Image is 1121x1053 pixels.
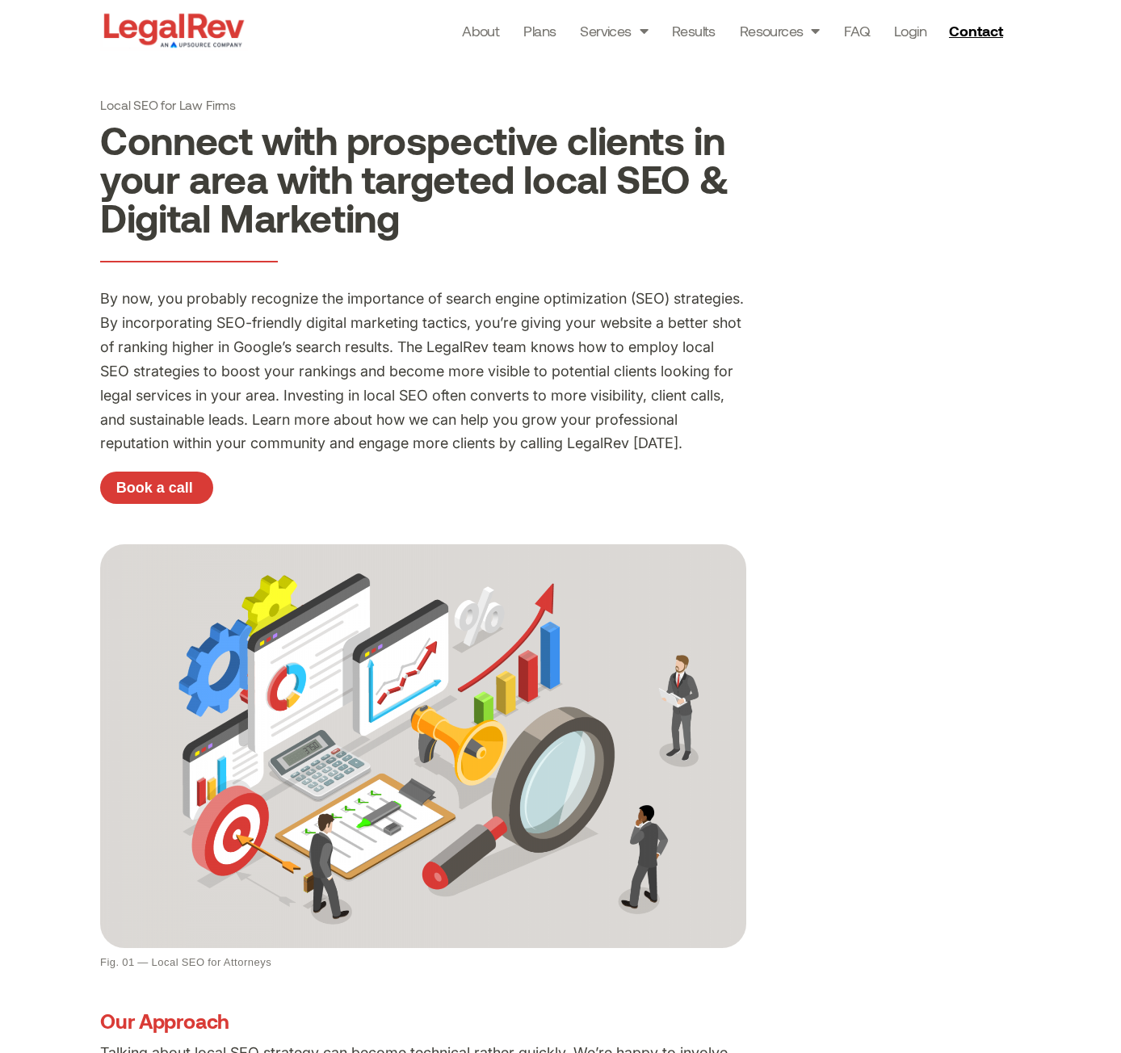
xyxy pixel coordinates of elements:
[100,956,746,969] figcaption: Fig. 01 — Local SEO for Attorneys
[949,23,1003,38] span: Contact
[740,19,820,42] a: Resources
[116,480,193,495] span: Book a call
[580,19,648,42] a: Services
[462,19,926,42] nav: Menu
[100,287,746,455] p: By now, you probably recognize the importance of search engine optimization (SEO) strategies. By ...
[523,19,556,42] a: Plans
[844,19,870,42] a: FAQ
[894,19,926,42] a: Login
[100,472,213,504] a: Book a call
[100,97,746,112] h1: Local SEO for Law Firms
[100,1009,746,1034] h3: Our Approach
[100,120,746,237] h2: Connect with prospective clients in your area with targeted local SEO & Digital Marketing
[672,19,716,42] a: Results
[462,19,499,42] a: About
[943,18,1014,44] a: Contact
